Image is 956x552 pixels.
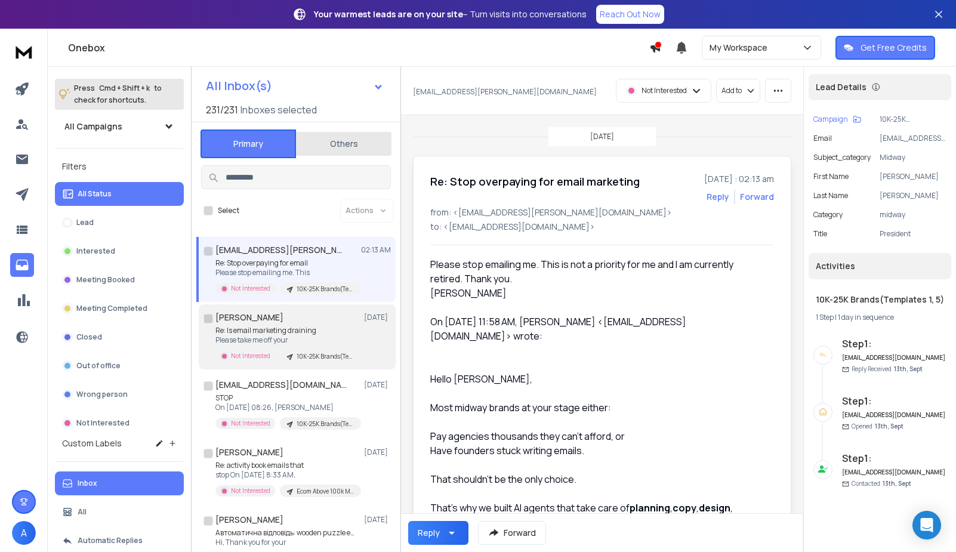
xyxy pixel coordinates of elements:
blockquote: On [DATE] 11:58 AM, [PERSON_NAME] <[EMAIL_ADDRESS][DOMAIN_NAME]> wrote: [430,314,764,357]
h1: Onebox [68,41,649,55]
h1: All Campaigns [64,121,122,132]
p: midway [880,210,946,220]
h1: [PERSON_NAME] [215,312,283,323]
button: Not Interested [55,411,184,435]
div: [PERSON_NAME] [430,286,764,300]
p: 10K-25K Brands(Templates 1, 5) [297,285,354,294]
h1: 10K-25K Brands(Templates 1, 5) [816,294,944,306]
h1: All Inbox(s) [206,80,272,92]
button: All Status [55,182,184,206]
button: All Inbox(s) [196,74,393,98]
p: [EMAIL_ADDRESS][PERSON_NAME][DOMAIN_NAME] [880,134,946,143]
p: Wrong person [76,390,128,399]
p: Not Interested [642,86,687,95]
button: Out of office [55,354,184,378]
button: Meeting Booked [55,268,184,292]
p: [PERSON_NAME] [880,172,946,181]
p: 10K-25K Brands(Templates 1, 5) [297,420,354,428]
p: Reply Received [852,365,923,374]
button: Closed [55,325,184,349]
h1: Re: Stop overpaying for email marketing [430,173,640,190]
p: Interested [76,246,115,256]
label: Select [218,206,239,215]
li: Pay agencies thousands they can’t afford, or [430,429,764,443]
span: 13th, Sept [875,422,903,430]
strong: planning [630,501,670,514]
button: Reply [707,191,729,203]
p: [EMAIL_ADDRESS][PERSON_NAME][DOMAIN_NAME] [413,87,597,97]
p: [DATE] [590,132,614,141]
div: Open Intercom Messenger [912,511,941,539]
h1: [EMAIL_ADDRESS][PERSON_NAME][DOMAIN_NAME] [215,244,347,256]
p: from: <[EMAIL_ADDRESS][PERSON_NAME][DOMAIN_NAME]> [430,206,774,218]
button: Reply [408,521,468,545]
p: to: <[EMAIL_ADDRESS][DOMAIN_NAME]> [430,221,774,233]
p: First Name [813,172,849,181]
p: Email [813,134,832,143]
p: title [813,229,827,239]
div: Hello [PERSON_NAME], [430,372,764,386]
div: Most midway brands at your stage either: [430,400,764,415]
button: Others [296,131,391,157]
p: Reach Out Now [600,8,661,20]
p: [DATE] [364,448,391,457]
p: Not Interested [231,486,270,495]
p: Not Interested [231,351,270,360]
p: subject_category [813,153,871,162]
span: 231 / 231 [206,103,238,117]
div: Activities [809,253,951,279]
p: category [813,210,843,220]
p: – Turn visits into conversations [314,8,587,20]
p: [DATE] [364,515,391,525]
button: All Campaigns [55,115,184,138]
span: 13th, Sept [894,365,923,373]
p: Opened [852,422,903,431]
p: Last Name [813,191,848,201]
div: Forward [740,191,774,203]
h3: Filters [55,158,184,175]
p: Please stop emailing me. This [215,268,359,277]
span: 1 day in sequence [838,312,894,322]
span: Cmd + Shift + k [97,81,152,95]
p: Inbox [78,479,97,488]
div: | [816,313,944,322]
div: Reply [418,527,440,539]
button: Meeting Completed [55,297,184,320]
p: Add to [721,86,742,95]
li: Have founders stuck writing emails. [430,443,764,458]
h6: Step 1 : [842,451,946,465]
h1: [PERSON_NAME] [215,446,283,458]
p: All Status [78,189,112,199]
h6: [EMAIL_ADDRESS][DOMAIN_NAME] [842,468,946,477]
p: Автоматична відповідь: wooden puzzle emails [215,528,359,538]
button: A [12,521,36,545]
p: Meeting Booked [76,275,135,285]
p: Please take me off your [215,335,359,345]
h3: Custom Labels [62,437,122,449]
a: Reach Out Now [596,5,664,24]
div: That’s why we built AI agents that take care of , , , and ; agency-level quality at just . [430,501,764,529]
img: logo [12,41,36,63]
h1: [PERSON_NAME] [215,514,283,526]
strong: copy [673,501,696,514]
p: Lead [76,218,94,227]
p: Out of office [76,361,121,371]
span: 1 Step [816,312,834,322]
p: [DATE] [364,313,391,322]
p: Campaign [813,115,848,124]
p: Not Interested [76,418,129,428]
p: Re: Is email marketing draining [215,326,359,335]
p: Press to check for shortcuts. [74,82,162,106]
p: All [78,507,87,517]
p: Automatic Replies [78,536,143,545]
p: Meeting Completed [76,304,147,313]
p: 02:13 AM [361,245,391,255]
p: On [DATE] 08:26, [PERSON_NAME] [215,403,359,412]
p: Closed [76,332,102,342]
p: STOP [215,393,359,403]
strong: design [699,501,730,514]
p: [DATE] : 02:13 am [704,173,774,185]
button: Get Free Credits [835,36,935,60]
